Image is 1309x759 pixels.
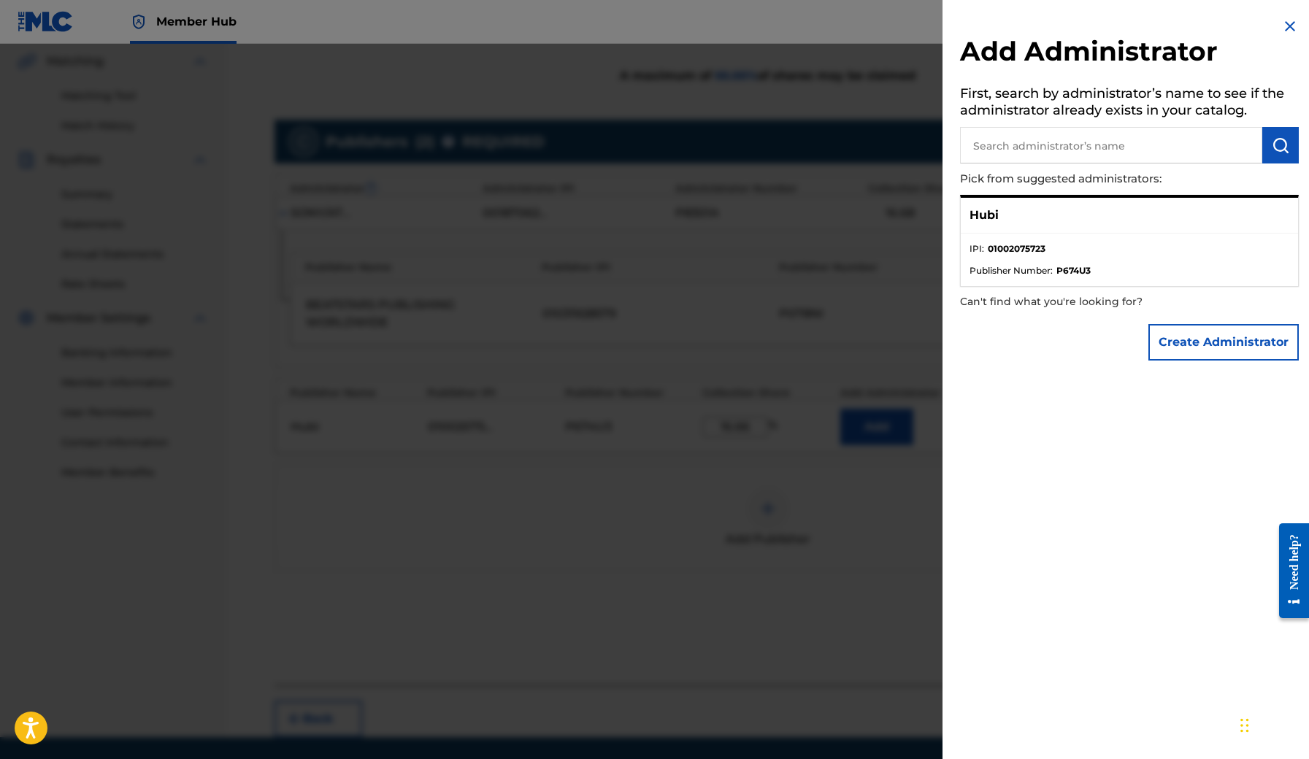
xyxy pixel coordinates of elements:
strong: P674U3 [1056,264,1091,277]
span: Publisher Number : [970,264,1053,277]
div: Przeciągnij [1240,704,1249,747]
p: Pick from suggested administrators: [960,163,1216,195]
p: Hubi [970,207,999,224]
div: Widżet czatu [1236,689,1309,759]
iframe: Chat Widget [1236,689,1309,759]
img: MLC Logo [18,11,74,32]
h5: First, search by administrator’s name to see if the administrator already exists in your catalog. [960,81,1299,127]
p: Can't find what you're looking for? [960,287,1216,317]
iframe: Resource Center [1268,511,1309,631]
h2: Add Administrator [960,35,1299,72]
img: Top Rightsholder [130,13,147,31]
strong: 01002075723 [988,242,1045,255]
span: IPI : [970,242,984,255]
button: Create Administrator [1148,324,1299,361]
span: Member Hub [156,13,237,30]
img: Search Works [1272,136,1289,154]
input: Search administrator’s name [960,127,1262,163]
